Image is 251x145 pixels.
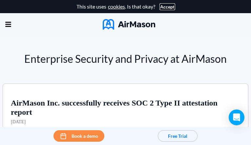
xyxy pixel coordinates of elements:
[108,4,125,10] a: cookies
[103,19,155,30] img: AirMason Logo
[158,130,198,142] button: Free Trial
[160,4,175,10] button: Accept cookies
[53,130,104,142] button: Book a demo
[229,109,244,125] div: Open Intercom Messenger
[3,53,248,65] h1: Enterprise Security and Privacy at AirMason
[11,119,26,125] h3: [DATE]
[11,99,240,117] h1: AirMason Inc. successfully receives SOC 2 Type II attestation report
